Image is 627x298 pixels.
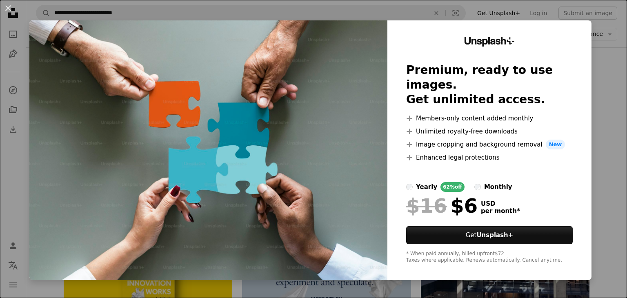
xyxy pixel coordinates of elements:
[481,207,520,215] span: per month *
[406,113,573,123] li: Members-only content added monthly
[406,184,413,190] input: yearly62%off
[546,140,565,149] span: New
[406,153,573,162] li: Enhanced legal protections
[416,182,437,192] div: yearly
[406,226,573,244] button: GetUnsplash+
[406,251,573,264] div: * When paid annually, billed upfront $72 Taxes where applicable. Renews automatically. Cancel any...
[440,182,465,192] div: 62% off
[406,63,573,107] h2: Premium, ready to use images. Get unlimited access.
[406,195,447,216] span: $16
[406,140,573,149] li: Image cropping and background removal
[476,231,513,239] strong: Unsplash+
[474,184,481,190] input: monthly
[406,195,478,216] div: $6
[481,200,520,207] span: USD
[406,127,573,136] li: Unlimited royalty-free downloads
[484,182,512,192] div: monthly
